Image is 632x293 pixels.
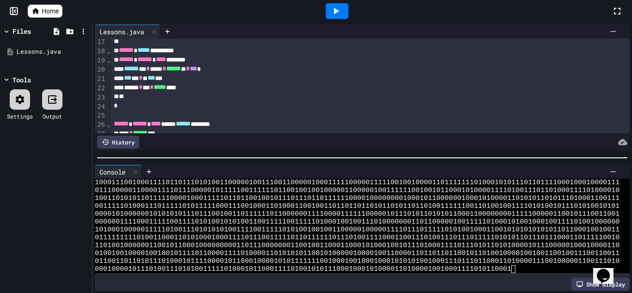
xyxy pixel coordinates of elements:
[95,218,620,226] span: 0000001111000111110011110101001010100110011111001111101000100100111010000000110110000010011111010...
[106,56,111,64] span: Fold line
[12,26,31,36] div: Files
[95,25,160,38] div: Lessons.java
[95,165,142,179] div: Console
[95,265,511,273] span: 0001000010111010011101010011111010001011000111101001010111000100010100001101000010010001111010110001
[95,202,620,210] span: 0011111010001110111110101111100011100100011010001100100110110110110101101011011010011111100110100...
[95,93,106,102] div: 23
[95,167,130,177] div: Console
[95,179,620,187] span: 1000111001000111101101110101001100000100111001100000100011111000001111100100100001101111111010001...
[95,102,106,112] div: 24
[95,194,620,202] span: 1001101010110111110000100011111011011001001011101110110111111000010000000010001011000000100010100...
[43,112,62,120] div: Output
[106,121,111,128] span: Fold line
[95,65,106,75] div: 20
[95,75,106,84] div: 21
[106,47,111,55] span: Fold line
[97,136,139,149] div: History
[95,111,106,120] div: 25
[42,6,59,16] span: Home
[95,47,106,56] div: 18
[95,242,620,249] span: 1101001000000110010110001000000000110111000000011001001100011000101000100101110100011110111010110...
[95,37,106,47] div: 17
[95,27,149,37] div: Lessons.java
[17,47,89,56] div: Lessons.java
[593,256,623,284] iframe: chat widget
[95,56,106,65] div: 19
[95,257,620,265] span: 0110011011010111010001011110000101100010000101011111110010001001000100010101010010001110111011000...
[95,249,620,257] span: 0100100100001001001011110110000111101000011010101011001010000010000100110000110110110110010110100...
[95,187,620,194] span: 0111000001100001111011100000101111100111111011001001001000001100000100111111001001011000101000011...
[95,210,620,218] span: 0000101000000101010101110111001001101111110110000001111000011111100000101110101101010110001100000...
[571,278,630,291] div: Show display
[95,234,620,242] span: 0111111111010011000110101000100011110111001111101101111110111010011110001100111010011101110111110...
[95,130,106,139] div: 27
[95,226,620,234] span: 1010001000001111101001110101010100111100111110101001001001100000100000111101110111110101001000110...
[95,84,106,93] div: 22
[95,120,106,130] div: 26
[28,5,62,18] a: Home
[7,112,33,120] div: Settings
[12,75,31,85] div: Tools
